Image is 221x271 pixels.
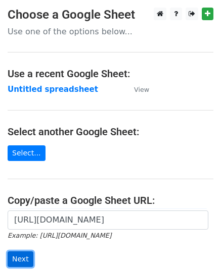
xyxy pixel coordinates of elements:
p: Use one of the options below... [8,26,213,37]
input: Paste your Google Sheet URL here [8,210,208,230]
a: View [124,85,149,94]
h4: Use a recent Google Sheet: [8,68,213,80]
a: Untitled spreadsheet [8,85,98,94]
input: Next [8,251,33,267]
small: View [134,86,149,93]
h4: Copy/paste a Google Sheet URL: [8,194,213,206]
a: Select... [8,145,46,161]
h4: Select another Google Sheet: [8,126,213,138]
small: Example: [URL][DOMAIN_NAME] [8,232,111,239]
h3: Choose a Google Sheet [8,8,213,22]
iframe: Chat Widget [170,223,221,271]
